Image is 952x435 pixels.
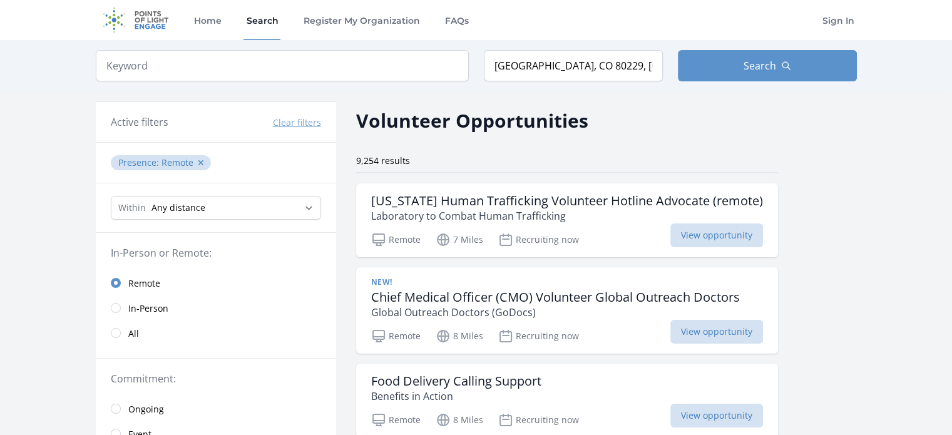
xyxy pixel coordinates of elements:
h3: Food Delivery Calling Support [371,374,541,389]
h3: Active filters [111,115,168,130]
h3: Chief Medical Officer (CMO) Volunteer Global Outreach Doctors [371,290,740,305]
a: [US_STATE] Human Trafficking Volunteer Hotline Advocate (remote) Laboratory to Combat Human Traff... [356,183,778,257]
a: In-Person [96,295,336,320]
button: ✕ [197,156,205,169]
p: Recruiting now [498,329,579,344]
p: Recruiting now [498,232,579,247]
a: Remote [96,270,336,295]
span: Ongoing [128,403,164,416]
a: All [96,320,336,345]
p: Recruiting now [498,412,579,427]
p: Remote [371,412,421,427]
legend: Commitment: [111,371,321,386]
p: Remote [371,329,421,344]
span: In-Person [128,302,168,315]
span: All [128,327,139,340]
span: Search [744,58,776,73]
select: Search Radius [111,196,321,220]
p: Benefits in Action [371,389,541,404]
span: View opportunity [670,223,763,247]
span: Remote [161,156,193,168]
h3: [US_STATE] Human Trafficking Volunteer Hotline Advocate (remote) [371,193,763,208]
span: Presence : [118,156,161,168]
p: 8 Miles [436,329,483,344]
span: 9,254 results [356,155,410,166]
p: Remote [371,232,421,247]
input: Location [484,50,663,81]
a: Ongoing [96,396,336,421]
button: Search [678,50,857,81]
span: View opportunity [670,404,763,427]
p: 7 Miles [436,232,483,247]
p: 8 Miles [436,412,483,427]
input: Keyword [96,50,469,81]
span: New! [371,277,392,287]
span: Remote [128,277,160,290]
span: View opportunity [670,320,763,344]
button: Clear filters [273,116,321,129]
h2: Volunteer Opportunities [356,106,588,135]
a: New! Chief Medical Officer (CMO) Volunteer Global Outreach Doctors Global Outreach Doctors (GoDoc... [356,267,778,354]
p: Laboratory to Combat Human Trafficking [371,208,763,223]
legend: In-Person or Remote: [111,245,321,260]
p: Global Outreach Doctors (GoDocs) [371,305,740,320]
